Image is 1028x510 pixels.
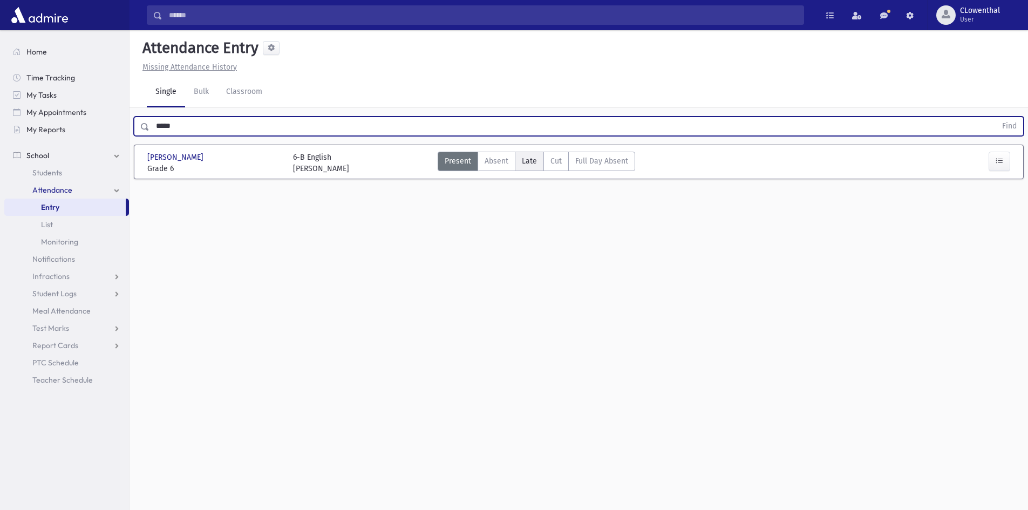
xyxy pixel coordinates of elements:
span: Report Cards [32,341,78,350]
button: Find [996,117,1023,135]
span: PTC Schedule [32,358,79,368]
a: My Appointments [4,104,129,121]
a: School [4,147,129,164]
span: User [960,15,1000,24]
a: List [4,216,129,233]
span: List [41,220,53,229]
a: Bulk [185,77,217,107]
a: Monitoring [4,233,129,250]
span: Full Day Absent [575,155,628,167]
span: My Reports [26,125,65,134]
a: Single [147,77,185,107]
a: Student Logs [4,285,129,302]
a: Students [4,164,129,181]
a: Home [4,43,129,60]
span: My Tasks [26,90,57,100]
div: AttTypes [438,152,635,174]
a: Missing Attendance History [138,63,237,72]
span: Monitoring [41,237,78,247]
input: Search [162,5,804,25]
a: My Tasks [4,86,129,104]
span: School [26,151,49,160]
span: Student Logs [32,289,77,298]
span: Present [445,155,471,167]
div: 6-B English [PERSON_NAME] [293,152,349,174]
span: Late [522,155,537,167]
a: Classroom [217,77,271,107]
a: My Reports [4,121,129,138]
span: Absent [485,155,508,167]
span: Meal Attendance [32,306,91,316]
span: Cut [550,155,562,167]
span: Students [32,168,62,178]
span: Notifications [32,254,75,264]
a: Test Marks [4,319,129,337]
a: Entry [4,199,126,216]
span: Test Marks [32,323,69,333]
span: Entry [41,202,59,212]
span: Attendance [32,185,72,195]
u: Missing Attendance History [142,63,237,72]
a: PTC Schedule [4,354,129,371]
span: Grade 6 [147,163,282,174]
a: Time Tracking [4,69,129,86]
span: Home [26,47,47,57]
a: Attendance [4,181,129,199]
a: Teacher Schedule [4,371,129,389]
img: AdmirePro [9,4,71,26]
a: Report Cards [4,337,129,354]
a: Meal Attendance [4,302,129,319]
a: Infractions [4,268,129,285]
span: Teacher Schedule [32,375,93,385]
span: My Appointments [26,107,86,117]
span: Time Tracking [26,73,75,83]
span: CLowenthal [960,6,1000,15]
h5: Attendance Entry [138,39,258,57]
span: [PERSON_NAME] [147,152,206,163]
span: Infractions [32,271,70,281]
a: Notifications [4,250,129,268]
